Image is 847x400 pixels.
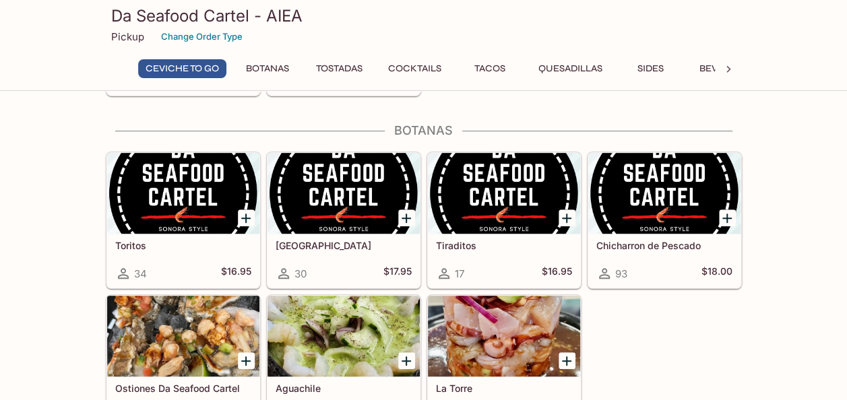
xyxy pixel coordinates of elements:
[621,59,681,78] button: Sides
[428,153,580,234] div: Tiraditos
[436,382,572,394] h5: La Torre
[692,59,763,78] button: Beverages
[155,26,249,47] button: Change Order Type
[267,152,420,288] a: [GEOGRAPHIC_DATA]30$17.95
[107,296,259,376] div: Ostiones Da Seafood Cartel
[309,59,370,78] button: Tostadas
[294,267,307,280] span: 30
[559,352,575,369] button: Add La Torre
[106,152,260,288] a: Toritos34$16.95
[428,296,580,376] div: La Torre
[111,30,144,43] p: Pickup
[701,265,732,281] h5: $18.00
[238,209,255,226] button: Add Toritos
[268,153,420,234] div: Chipilon
[596,240,732,251] h5: Chicharron de Pescado
[531,59,610,78] button: Quesadillas
[138,59,226,78] button: Ceviche To Go
[381,59,449,78] button: Cocktails
[615,267,627,280] span: 93
[238,352,255,369] button: Add Ostiones Da Seafood Cartel
[398,209,415,226] button: Add Chipilon
[455,267,464,280] span: 17
[134,267,147,280] span: 34
[106,123,742,138] h4: Botanas
[719,209,736,226] button: Add Chicharron de Pescado
[107,153,259,234] div: Toritos
[436,240,572,251] h5: Tiraditos
[111,5,736,26] h3: Da Seafood Cartel - AIEA
[460,59,520,78] button: Tacos
[115,240,251,251] h5: Toritos
[237,59,298,78] button: Botanas
[588,153,741,234] div: Chicharron de Pescado
[588,152,741,288] a: Chicharron de Pescado93$18.00
[221,265,251,281] h5: $16.95
[276,382,412,394] h5: Aguachile
[115,382,251,394] h5: Ostiones Da Seafood Cartel
[398,352,415,369] button: Add Aguachile
[383,265,412,281] h5: $17.95
[542,265,572,281] h5: $16.95
[268,296,420,376] div: Aguachile
[427,152,581,288] a: Tiraditos17$16.95
[559,209,575,226] button: Add Tiraditos
[276,240,412,251] h5: [GEOGRAPHIC_DATA]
